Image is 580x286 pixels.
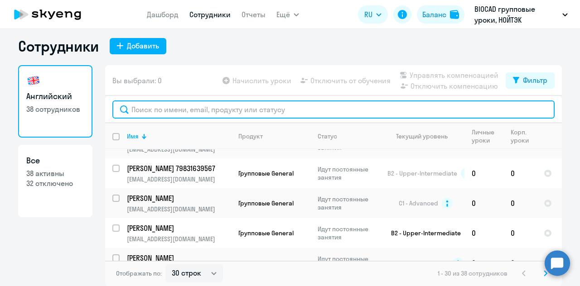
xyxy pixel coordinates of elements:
input: Поиск по имени, email, продукту или статусу [112,100,555,119]
div: Личные уроки [472,128,503,144]
td: 0 [464,218,503,248]
p: [EMAIL_ADDRESS][DOMAIN_NAME] [127,205,231,213]
img: balance [450,10,459,19]
div: Продукт [238,132,263,140]
div: Фильтр [523,75,547,86]
p: Идут постоянные занятия [318,165,380,181]
p: Идут постоянные занятия [318,255,380,271]
span: Ещё [276,9,290,20]
span: RU [364,9,372,20]
td: 0 [503,158,536,188]
p: [EMAIL_ADDRESS][DOMAIN_NAME] [127,235,231,243]
a: [PERSON_NAME] [127,193,231,203]
span: Вы выбрали: 0 [112,75,162,86]
p: [PERSON_NAME] 79831639567 [127,163,229,173]
span: Отображать по: [116,269,162,277]
p: 32 отключено [26,178,84,188]
p: Идут постоянные занятия [318,225,380,241]
div: Имя [127,132,139,140]
div: Текущий уровень [396,132,448,140]
a: Сотрудники [189,10,231,19]
p: [EMAIL_ADDRESS][DOMAIN_NAME] [127,175,231,183]
span: Групповые General [238,169,294,177]
td: 0 [503,248,536,278]
div: Корп. уроки [511,128,536,144]
button: RU [358,5,388,24]
p: 38 сотрудников [26,104,84,114]
p: 38 активны [26,168,84,178]
h1: Сотрудники [18,37,99,55]
div: Личные уроки [472,128,495,144]
h3: Все [26,155,84,167]
h3: Английский [26,91,84,102]
a: [PERSON_NAME] [127,223,231,233]
a: [PERSON_NAME] 79831639567 [127,163,231,173]
p: [PERSON_NAME] [127,223,229,233]
button: Фильтр [506,72,555,89]
span: C1 - Advanced [399,199,438,207]
a: Отчеты [242,10,266,19]
p: BIOCAD групповые уроки, НОЙТЭК ЛОДЖИСТИКС РУС, ООО [474,4,559,25]
span: Групповые General [238,259,294,267]
img: english [26,73,41,88]
span: Групповые General [238,199,294,207]
div: Имя [127,132,231,140]
td: B2 - Upper-Intermediate [380,218,464,248]
button: Ещё [276,5,299,24]
div: Текущий уровень [387,132,464,140]
a: [PERSON_NAME] [127,253,231,263]
span: A2 - Pre-Intermediate [388,259,449,267]
td: 0 [464,158,503,188]
button: BIOCAD групповые уроки, НОЙТЭК ЛОДЖИСТИКС РУС, ООО [470,4,572,25]
a: Английский38 сотрудников [18,65,92,138]
p: Идут постоянные занятия [318,195,380,211]
p: [PERSON_NAME] [127,193,229,203]
a: Все38 активны32 отключено [18,145,92,217]
td: 0 [503,188,536,218]
div: Баланс [422,9,446,20]
div: Добавить [127,40,159,51]
div: Статус [318,132,380,140]
div: Статус [318,132,337,140]
p: [EMAIL_ADDRESS][DOMAIN_NAME] [127,145,231,153]
p: [PERSON_NAME] [127,253,229,263]
button: Балансbalance [417,5,464,24]
div: Корп. уроки [511,128,529,144]
button: Добавить [110,38,166,54]
span: Групповые General [238,229,294,237]
td: 0 [503,218,536,248]
td: 0 [464,188,503,218]
a: Дашборд [147,10,179,19]
span: 1 - 30 из 38 сотрудников [438,269,507,277]
span: B2 - Upper-Intermediate [387,169,457,177]
div: Продукт [238,132,310,140]
td: 0 [464,248,503,278]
